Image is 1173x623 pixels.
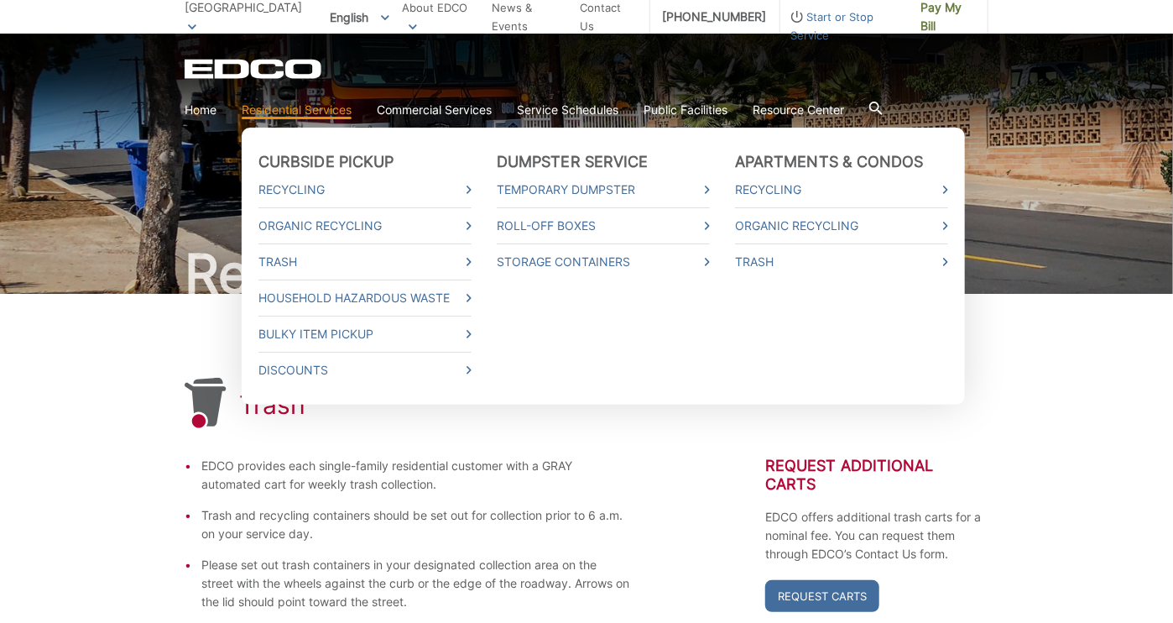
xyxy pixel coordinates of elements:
a: Home [185,101,216,119]
a: Storage Containers [497,253,710,271]
a: Request Carts [765,580,879,612]
a: Trash [735,253,948,271]
h2: Residential Services [185,247,988,301]
a: Apartments & Condos [735,153,924,171]
a: EDCD logo. Return to the homepage. [185,59,324,79]
a: Roll-Off Boxes [497,217,710,235]
a: Bulky Item Pickup [258,325,472,343]
a: Recycling [258,181,472,199]
a: Commercial Services [377,101,492,119]
li: Trash and recycling containers should be set out for collection prior to 6 a.m. on your service day. [201,506,631,543]
a: Dumpster Service [497,153,649,171]
a: Curbside Pickup [258,153,394,171]
a: Trash [258,253,472,271]
a: Organic Recycling [258,217,472,235]
a: Service Schedules [517,101,618,119]
a: Resource Center [753,101,844,119]
a: Public Facilities [644,101,727,119]
h1: Trash [239,390,305,420]
li: EDCO provides each single-family residential customer with a GRAY automated cart for weekly trash... [201,457,631,494]
a: Temporary Dumpster [497,181,710,199]
a: Organic Recycling [735,217,948,235]
a: Residential Services [242,101,352,119]
a: Recycling [735,181,948,199]
li: Please set out trash containers in your designated collection area on the street with the wheels ... [201,556,631,611]
span: English [317,3,402,31]
p: EDCO offers additional trash carts for a nominal fee. You can request them through EDCO’s Contact... [765,508,988,563]
a: Discounts [258,361,472,380]
h2: Request Additional Carts [765,457,988,494]
a: Household Hazardous Waste [258,289,472,307]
